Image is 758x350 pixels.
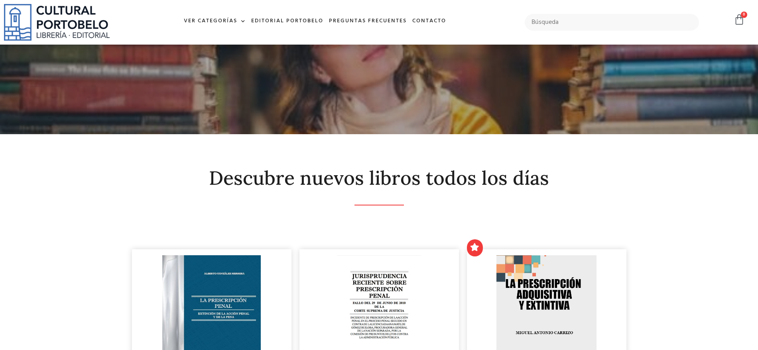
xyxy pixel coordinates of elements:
span: 0 [741,12,747,18]
a: Ver Categorías [181,13,248,30]
a: Editorial Portobelo [248,13,326,30]
a: 0 [734,14,745,25]
a: Contacto [410,13,449,30]
a: Preguntas frecuentes [326,13,410,30]
h2: Descubre nuevos libros todos los días [132,168,626,189]
input: Búsqueda [525,14,699,31]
